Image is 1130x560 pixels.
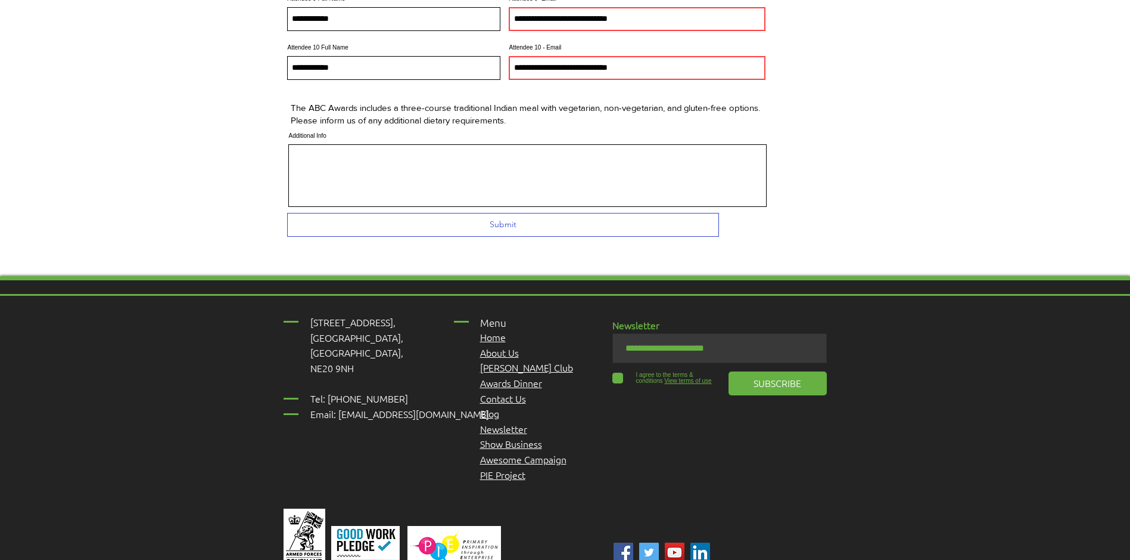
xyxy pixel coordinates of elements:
span: SUBSCRIBE [754,376,801,389]
a: Home [480,330,506,344]
a: Newsletter [480,422,527,435]
button: SUBSCRIBE [729,372,827,395]
a: About Us [480,346,519,359]
a: View terms of use [663,378,712,384]
span: Newsletter [612,318,659,332]
label: Attendee 10 Full Name [287,45,500,51]
span: View terms of use [664,378,711,384]
button: Submit [287,213,719,237]
a: Contact Us [480,392,526,405]
span: Submit [490,219,516,231]
a: PIE Project [480,468,525,481]
span: [GEOGRAPHIC_DATA], [310,346,403,359]
a: Show Business [480,437,542,450]
label: Attendee 10 - Email [509,45,765,51]
label: Additional Info [288,133,767,139]
p: The ABC Awards includes a three-course traditional Indian meal with vegetarian, non-vegetarian, a... [291,101,762,126]
span: Tel: [PHONE_NUMBER] Email: [EMAIL_ADDRESS][DOMAIN_NAME] [310,392,489,420]
span: Menu [480,316,506,329]
span: [GEOGRAPHIC_DATA], [310,331,403,344]
a: Blog [480,407,499,420]
span: NE20 9NH [310,361,354,375]
a: [PERSON_NAME] Club [480,361,573,374]
span: [STREET_ADDRESS], [310,315,396,329]
a: Awards Dinner [480,376,542,389]
span: I agree to the terms & conditions [636,372,693,384]
span: Awesome Campaign [480,453,566,466]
